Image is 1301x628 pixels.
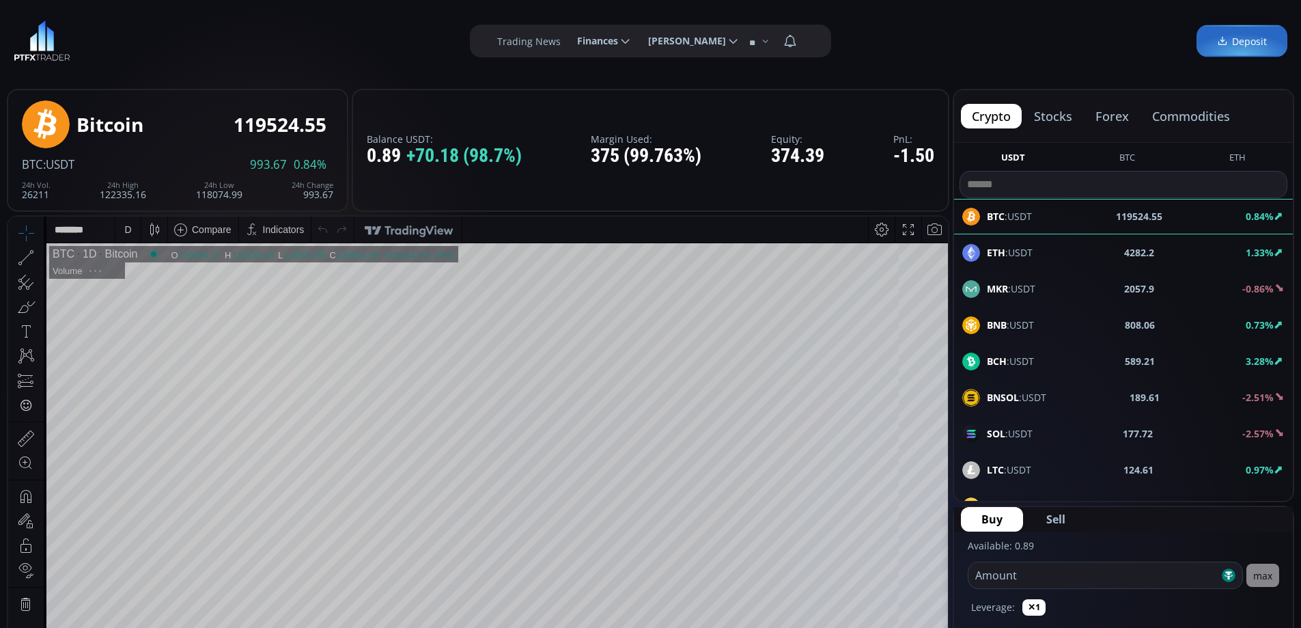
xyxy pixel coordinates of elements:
button: USDT [996,151,1031,168]
span: BTC [22,156,43,172]
div: Indicators [255,8,296,18]
b: -2.57% [1242,427,1274,440]
div:  [12,182,23,195]
div: Bitcoin [76,114,143,135]
div: 26211 [22,181,51,200]
div: Bitcoin [88,31,129,44]
div: L [270,33,275,44]
span: :USDT [987,463,1031,477]
button: ETH [1224,151,1251,168]
label: Margin Used: [591,134,701,144]
div: Compare [184,8,223,18]
div: Go to [183,542,205,568]
div: 119294.27 [171,33,212,44]
span: :USDT [987,390,1046,405]
div: 24h Change [292,181,333,189]
div: 374.39 [771,146,824,167]
b: 25.57 [1137,499,1162,513]
b: 589.21 [1125,354,1155,368]
div: Hide Drawings Toolbar [31,510,38,528]
label: Available: 0.89 [968,539,1034,552]
div: 122335.16 [223,33,265,44]
b: 1.33% [1246,246,1274,259]
b: BCH [987,355,1007,368]
span: :USDT [987,354,1034,368]
div: Toggle Percentage [867,542,886,568]
b: BNB [987,318,1007,331]
div: 1d [154,549,165,560]
b: 0.73% [1246,318,1274,331]
b: -4.34% [1242,500,1274,513]
button: 18:45:51 (UTC) [779,542,854,568]
b: 808.06 [1125,318,1155,332]
b: 0.97% [1246,463,1274,476]
b: -0.86% [1242,282,1274,295]
span: Sell [1046,511,1065,528]
div: 119524.55 [234,114,326,135]
label: Leverage: [971,600,1015,614]
span: 993.67 [250,159,287,171]
span: :USDT [987,499,1056,513]
label: Equity: [771,134,824,144]
span: [PERSON_NAME] [639,27,726,55]
div: BTC [44,31,66,44]
b: 189.61 [1130,390,1160,405]
b: SOL [987,427,1005,440]
div: Market open [139,31,152,44]
b: LTC [987,463,1004,476]
span: Finances [568,27,618,55]
img: LOGO [14,21,70,62]
span: Deposit [1217,34,1267,49]
div: 122335.16 [100,181,146,200]
button: BTC [1114,151,1141,168]
div: 3m [89,549,102,560]
div: log [891,549,904,560]
span: :USDT [987,426,1033,441]
div: 23.273K [79,49,112,59]
div: D [116,8,123,18]
span: :USDT [987,282,1035,296]
div: 118074.99 [196,181,242,200]
div: 1m [111,549,124,560]
label: PnL: [893,134,934,144]
b: BANANA [987,500,1029,513]
div: 118972.59 [275,33,317,44]
span: 0.84% [294,159,326,171]
div: 993.67 [292,181,333,200]
div: 1y [69,549,79,560]
div: 119524.55 [328,33,370,44]
span: :USDT [43,156,74,172]
button: commodities [1141,104,1241,128]
div: 0.89 [367,146,522,167]
b: 177.72 [1123,426,1153,441]
b: BNSOL [987,391,1019,404]
button: Sell [1026,507,1086,532]
a: Deposit [1197,25,1287,57]
b: -2.51% [1242,391,1274,404]
button: ✕1 [1022,599,1046,616]
div: Volume [44,49,74,59]
div: H [216,33,223,44]
div: C [322,33,328,44]
div: auto [914,549,932,560]
div: +230.54 (+0.19%) [374,33,445,44]
span: +70.18 (98.7%) [406,146,522,167]
button: crypto [961,104,1022,128]
button: Buy [961,507,1023,532]
div: 24h Vol. [22,181,51,189]
div: 1D [66,31,88,44]
div: Toggle Auto Scale [909,542,937,568]
b: ETH [987,246,1005,259]
div: -1.50 [893,146,934,167]
b: 4282.2 [1124,245,1154,260]
span: :USDT [987,245,1033,260]
div: 375 (99.763%) [591,146,701,167]
div: 24h High [100,181,146,189]
button: stocks [1023,104,1083,128]
b: MKR [987,282,1008,295]
div: Toggle Log Scale [886,542,909,568]
b: 124.61 [1123,463,1153,477]
span: 18:45:51 (UTC) [784,549,850,560]
span: Buy [981,511,1003,528]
